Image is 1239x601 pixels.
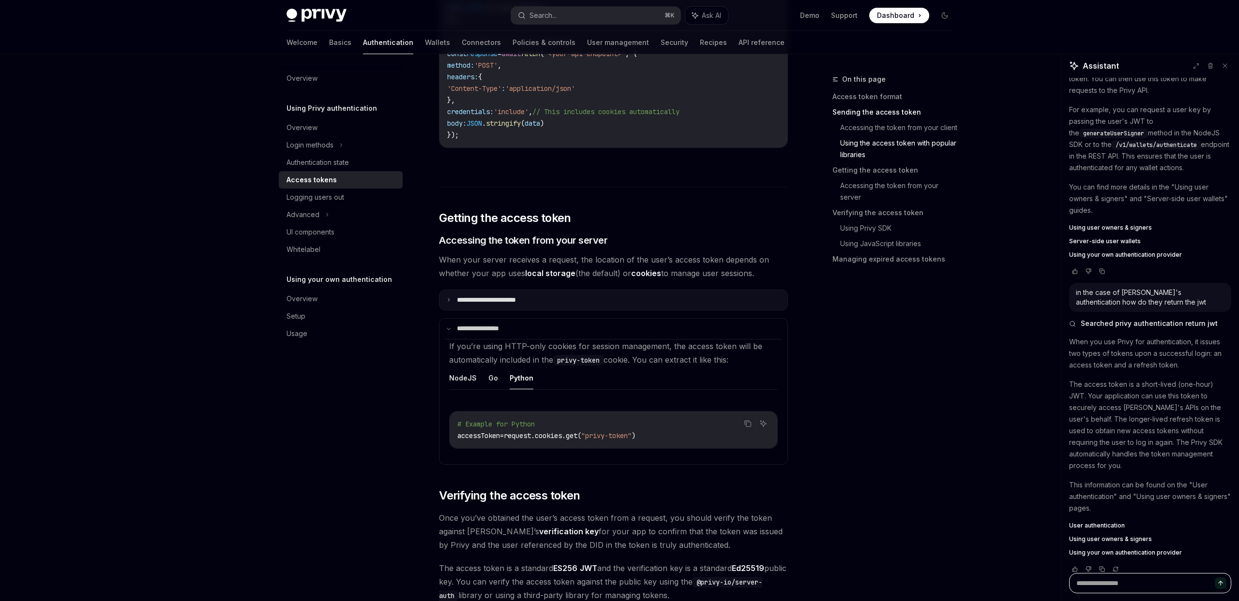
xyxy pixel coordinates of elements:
[540,49,544,58] span: (
[498,61,501,70] span: ,
[525,119,540,128] span: data
[287,209,319,220] div: Advanced
[529,10,557,21] div: Search...
[1069,237,1231,245] a: Server-side user wallets
[832,205,960,220] a: Verifying the access token
[840,135,960,162] a: Using the access token with popular libraries
[287,9,347,22] img: dark logo
[757,417,770,430] button: Ask AI
[287,73,317,84] div: Overview
[800,11,819,20] a: Demo
[279,189,403,206] a: Logging users out
[1069,181,1231,216] p: You can find more details in the "Using user owners & signers" and "Server-side user wallets" gui...
[439,253,788,280] span: When your server receives a request, the location of the user’s access token depends on whether y...
[1069,549,1231,557] a: Using your own authentication provider
[840,178,960,205] a: Accessing the token from your server
[457,431,500,440] span: accessToken
[1083,130,1144,137] span: generateUserSigner
[486,119,521,128] span: stringify
[632,431,635,440] span: )
[447,107,494,116] span: credentials:
[832,89,960,104] a: Access token format
[287,103,377,114] h5: Using Privy authentication
[447,73,478,81] span: headers:
[741,417,754,430] button: Copy the contents from the code block
[287,328,307,339] div: Usage
[439,234,607,247] span: Accessing the token from your server
[474,61,498,70] span: 'POST'
[1069,336,1231,371] p: When you use Privy for authentication, it issues two types of tokens upon a successful login: an ...
[279,154,403,171] a: Authentication state
[832,251,960,267] a: Managing expired access tokens
[580,563,597,573] a: JWT
[363,31,413,54] a: Authentication
[521,119,525,128] span: (
[457,420,535,428] span: # Example for Python
[702,11,721,20] span: Ask AI
[478,73,482,81] span: {
[700,31,727,54] a: Recipes
[869,8,929,23] a: Dashboard
[1069,319,1231,328] button: Searched privy authentication return jwt
[279,223,403,241] a: UI components
[1215,577,1226,589] button: Send message
[937,8,952,23] button: Toggle dark mode
[447,61,474,70] span: method:
[467,119,482,128] span: JSON
[840,220,960,236] a: Using Privy SDK
[287,191,344,203] div: Logging users out
[553,355,604,366] code: privy-token
[287,174,337,186] div: Access tokens
[1069,104,1231,174] p: For example, you can request a user key by passing the user's JWT to the method in the NodeJS SDK...
[1069,237,1141,245] span: Server-side user wallets
[631,268,661,278] strong: cookies
[1069,522,1231,529] a: User authentication
[1069,522,1125,529] span: User authentication
[279,325,403,342] a: Usage
[544,49,625,58] span: '<your-api-endpoint>'
[449,341,762,365] span: If you’re using HTTP-only cookies for session management, the access token will be automatically ...
[840,236,960,251] a: Using JavaScript libraries
[279,70,403,87] a: Overview
[1069,535,1231,543] a: Using user owners & signers
[510,366,533,389] button: Python
[279,290,403,308] a: Overview
[504,431,581,440] span: request.cookies.get(
[287,310,305,322] div: Setup
[439,488,580,503] span: Verifying the access token
[529,107,532,116] span: ,
[501,49,521,58] span: await
[739,31,785,54] a: API reference
[732,563,764,573] a: Ed25519
[1069,379,1231,471] p: The access token is a short-lived (one-hour) JWT. Your application can use this token to securely...
[447,49,467,58] span: const
[287,122,317,133] div: Overview
[513,31,575,54] a: Policies & controls
[287,226,334,238] div: UI components
[661,31,688,54] a: Security
[439,210,571,226] span: Getting the access token
[1083,60,1119,72] span: Assistant
[1076,288,1224,307] div: in the case of [PERSON_NAME]'s authentication how do they return the jwt
[511,7,680,24] button: Search...⌘K
[287,157,349,168] div: Authentication state
[287,139,333,151] div: Login methods
[287,244,320,255] div: Whitelabel
[625,49,637,58] span: , {
[494,107,529,116] span: 'include'
[877,11,914,20] span: Dashboard
[498,49,501,58] span: =
[279,171,403,189] a: Access tokens
[287,293,317,305] div: Overview
[447,84,501,93] span: 'Content-Type'
[831,11,858,20] a: Support
[501,84,505,93] span: :
[1069,549,1182,557] span: Using your own authentication provider
[832,104,960,120] a: Sending the access token
[587,31,649,54] a: User management
[685,7,728,24] button: Ask AI
[842,73,886,85] span: On this page
[447,119,467,128] span: body:
[279,119,403,136] a: Overview
[287,31,317,54] a: Welcome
